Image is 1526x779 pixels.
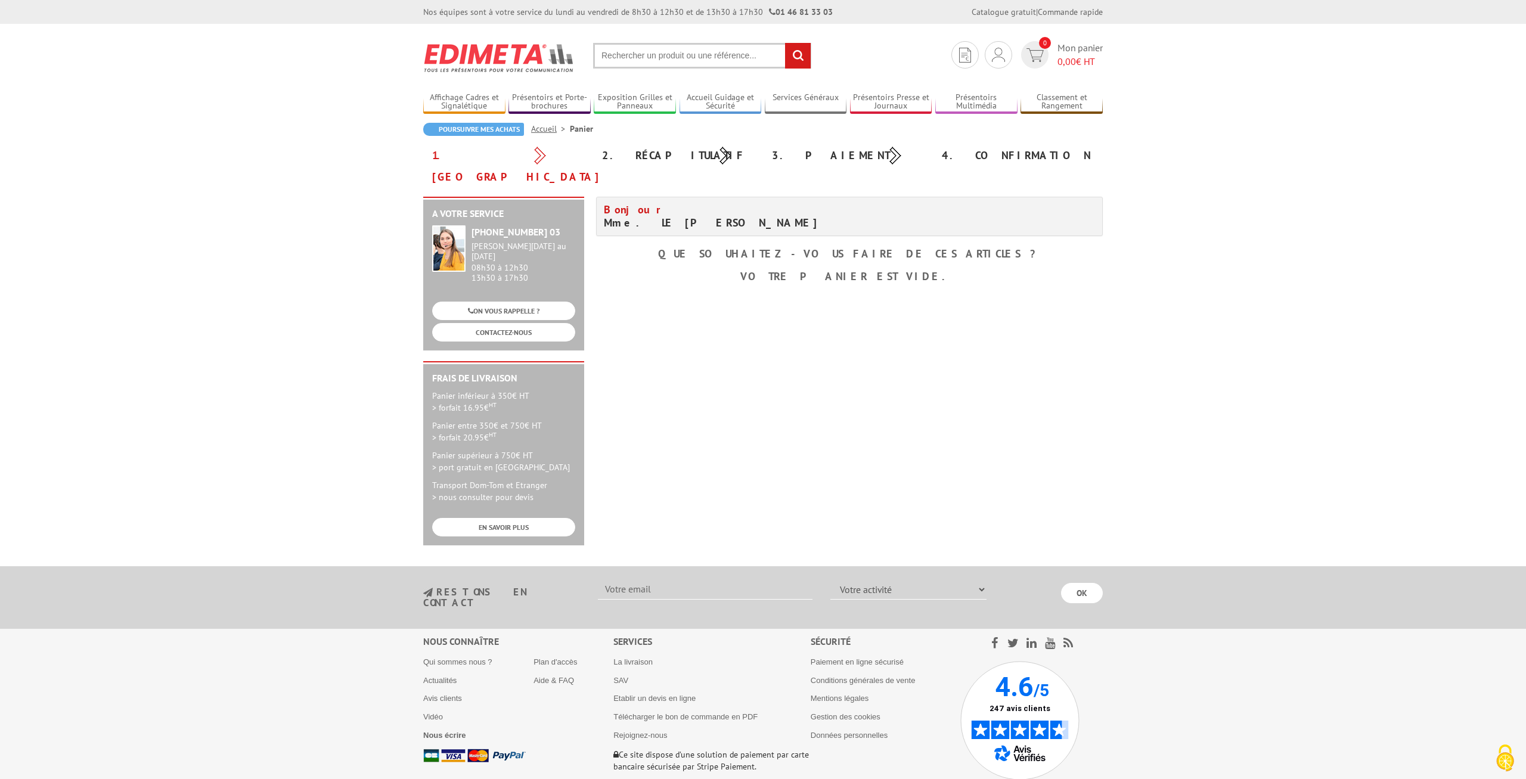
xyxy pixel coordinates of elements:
img: widget-service.jpg [432,225,466,272]
span: 0 [1039,37,1051,49]
a: Mentions légales [811,694,869,703]
a: Catalogue gratuit [972,7,1036,17]
a: Télécharger le bon de commande en PDF [613,712,758,721]
input: Rechercher un produit ou une référence... [593,43,811,69]
div: Services [613,635,811,648]
div: 4. Confirmation [933,145,1103,166]
p: Panier entre 350€ et 750€ HT [432,420,575,443]
span: 0,00 [1057,55,1076,67]
a: EN SAVOIR PLUS [432,518,575,536]
button: Cookies (fenêtre modale) [1484,738,1526,779]
b: Que souhaitez-vous faire de ces articles ? [658,247,1041,260]
a: Données personnelles [811,731,888,740]
input: rechercher [785,43,811,69]
div: 08h30 à 12h30 13h30 à 17h30 [472,241,575,283]
a: Aide & FAQ [534,676,574,685]
a: Nous écrire [423,731,466,740]
a: Conditions générales de vente [811,676,916,685]
span: > forfait 20.95€ [432,432,497,443]
a: Services Généraux [765,92,847,112]
a: Poursuivre mes achats [423,123,524,136]
span: > port gratuit en [GEOGRAPHIC_DATA] [432,462,570,473]
a: Vidéo [423,712,443,721]
a: Avis clients [423,694,462,703]
div: 3. Paiement [763,145,933,166]
a: CONTACTEZ-NOUS [432,323,575,342]
sup: HT [489,401,497,409]
a: Gestion des cookies [811,712,880,721]
h3: restons en contact [423,587,580,608]
h2: Frais de Livraison [432,373,575,384]
img: devis rapide [959,48,971,63]
p: Panier supérieur à 750€ HT [432,449,575,473]
div: 1. [GEOGRAPHIC_DATA] [423,145,593,188]
a: La livraison [613,657,653,666]
a: Etablir un devis en ligne [613,694,696,703]
span: € HT [1057,55,1103,69]
img: Cookies (fenêtre modale) [1490,743,1520,773]
a: Accueil [531,123,570,134]
a: Présentoirs Presse et Journaux [850,92,932,112]
a: devis rapide 0 Mon panier 0,00€ HT [1018,41,1103,69]
div: Sécurité [811,635,960,648]
a: Rejoignez-nous [613,731,667,740]
p: Ce site dispose d’une solution de paiement par carte bancaire sécurisée par Stripe Paiement. [613,749,811,772]
img: Edimeta [423,36,575,80]
a: Qui sommes nous ? [423,657,492,666]
img: devis rapide [1026,48,1044,62]
a: Commande rapide [1038,7,1103,17]
a: Présentoirs Multimédia [935,92,1018,112]
a: Présentoirs et Porte-brochures [508,92,591,112]
p: Panier inférieur à 350€ HT [432,390,575,414]
h4: Mme. LE [PERSON_NAME] [604,203,840,229]
strong: [PHONE_NUMBER] 03 [472,226,560,238]
span: Bonjour [604,203,667,216]
input: OK [1061,583,1103,603]
div: [PERSON_NAME][DATE] au [DATE] [472,241,575,262]
div: | [972,6,1103,18]
strong: 01 46 81 33 03 [769,7,833,17]
input: Votre email [598,579,812,600]
b: Votre panier est vide. [740,269,959,283]
a: Classement et Rangement [1021,92,1103,112]
a: ON VOUS RAPPELLE ? [432,302,575,320]
a: Actualités [423,676,457,685]
sup: HT [489,430,497,439]
div: Nous connaître [423,635,613,648]
a: Exposition Grilles et Panneaux [594,92,676,112]
img: newsletter.jpg [423,588,433,598]
div: 2. Récapitulatif [593,145,763,166]
h2: A votre service [432,209,575,219]
a: SAV [613,676,628,685]
a: Paiement en ligne sécurisé [811,657,904,666]
p: Transport Dom-Tom et Etranger [432,479,575,503]
div: Nos équipes sont à votre service du lundi au vendredi de 8h30 à 12h30 et de 13h30 à 17h30 [423,6,833,18]
span: > nous consulter pour devis [432,492,534,502]
span: Mon panier [1057,41,1103,69]
a: Plan d'accès [534,657,577,666]
img: devis rapide [992,48,1005,62]
li: Panier [570,123,593,135]
a: Accueil Guidage et Sécurité [680,92,762,112]
span: > forfait 16.95€ [432,402,497,413]
a: Affichage Cadres et Signalétique [423,92,505,112]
